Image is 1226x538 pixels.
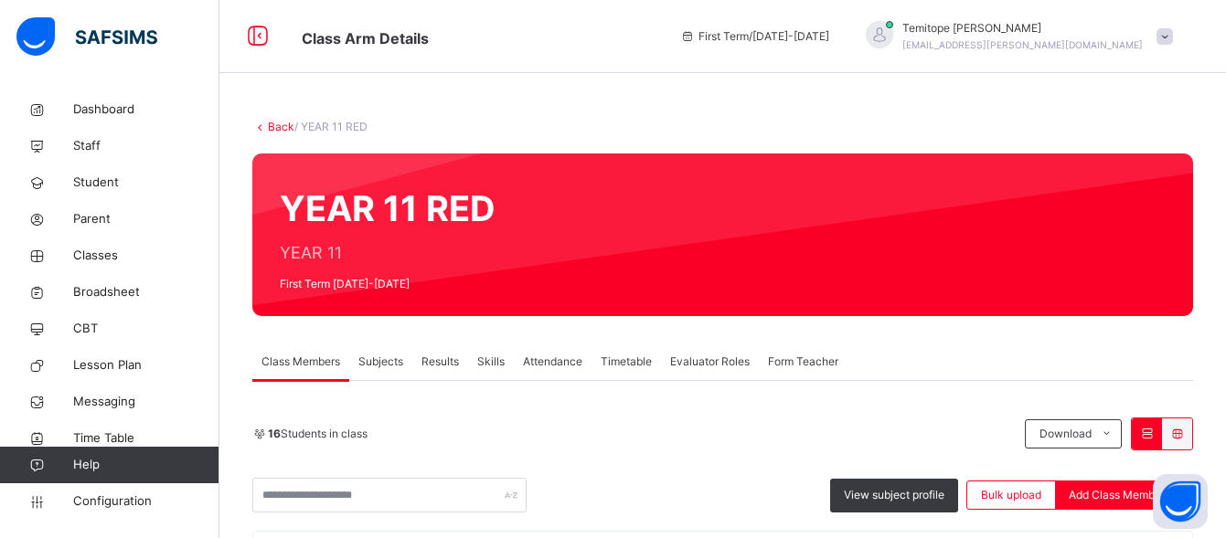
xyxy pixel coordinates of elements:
[73,100,219,119] span: Dashboard
[73,137,219,155] span: Staff
[1069,487,1170,503] span: Add Class Members
[523,353,582,370] span: Attendance
[73,174,219,192] span: Student
[601,353,652,370] span: Timetable
[981,487,1041,503] span: Bulk upload
[73,456,219,474] span: Help
[268,426,368,442] span: Students in class
[73,393,219,411] span: Messaging
[421,353,459,370] span: Results
[73,320,219,338] span: CBT
[302,29,429,47] span: Class Arm Details
[268,427,281,440] b: 16
[680,28,829,45] span: session/term information
[73,210,219,228] span: Parent
[73,492,219,511] span: Configuration
[902,39,1143,50] span: [EMAIL_ADDRESS][PERSON_NAME][DOMAIN_NAME]
[670,353,750,370] span: Evaluator Roles
[294,120,368,133] span: / YEAR 11 RED
[768,353,838,370] span: Form Teacher
[16,17,157,56] img: safsims
[477,353,505,370] span: Skills
[73,283,219,301] span: Broadsheet
[73,356,219,374] span: Lesson Plan
[268,120,294,133] a: Back
[73,429,219,448] span: Time Table
[261,353,340,370] span: Class Members
[848,20,1182,53] div: TemitopeOluseun-davids
[358,353,403,370] span: Subjects
[844,487,944,503] span: View subject profile
[1039,426,1092,442] span: Download
[73,247,219,265] span: Classes
[1153,474,1208,529] button: Open asap
[902,20,1143,37] span: Temitope [PERSON_NAME]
